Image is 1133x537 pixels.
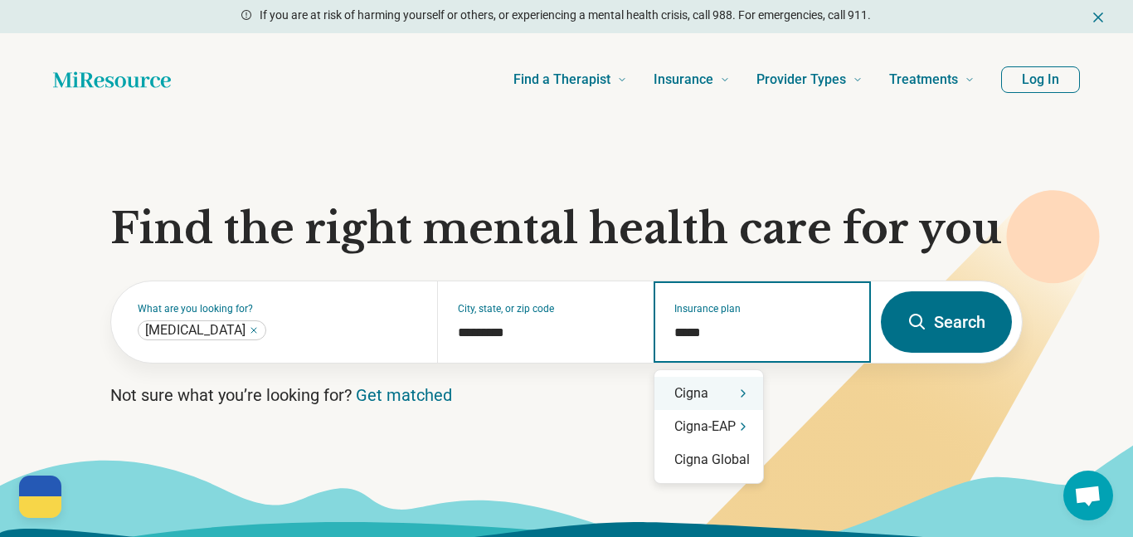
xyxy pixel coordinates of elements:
label: What are you looking for? [138,304,417,314]
span: Provider Types [756,68,846,91]
a: Get matched [356,385,452,405]
h1: Find the right mental health care for you [110,204,1023,254]
div: Cigna Global [654,443,763,476]
span: Find a Therapist [513,68,610,91]
button: Dismiss [1090,7,1106,27]
div: Binge-Eating Disorder [138,320,266,340]
span: [MEDICAL_DATA] [145,322,246,339]
button: Log In [1001,66,1080,93]
p: If you are at risk of harming yourself or others, or experiencing a mental health crisis, call 98... [260,7,871,24]
button: Binge-Eating Disorder [249,325,259,335]
a: Home page [53,63,171,96]
div: Cigna-EAP [654,410,763,443]
div: Open chat [1063,471,1113,520]
span: Insurance [654,68,713,91]
button: Search [881,291,1012,353]
p: Not sure what you’re looking for? [110,383,1023,407]
span: Treatments [889,68,958,91]
div: Cigna [654,377,763,410]
div: Suggestions [654,377,763,476]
